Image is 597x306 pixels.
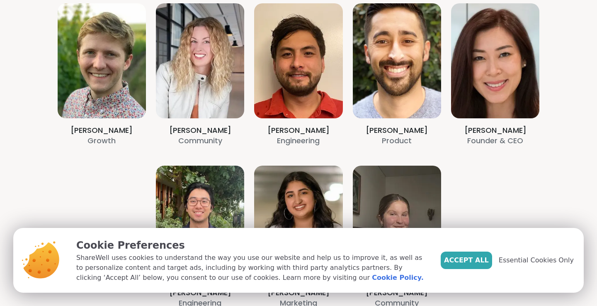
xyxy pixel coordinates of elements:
span: Accept All [444,255,489,265]
a: Cookie Policy. [372,273,423,283]
button: Accept All [441,252,492,269]
span: Essential Cookies Only [499,255,574,265]
p: ShareWell uses cookies to understand the way you use our website and help us to improve it, as we... [76,253,427,283]
p: Cookie Preferences [76,238,427,253]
